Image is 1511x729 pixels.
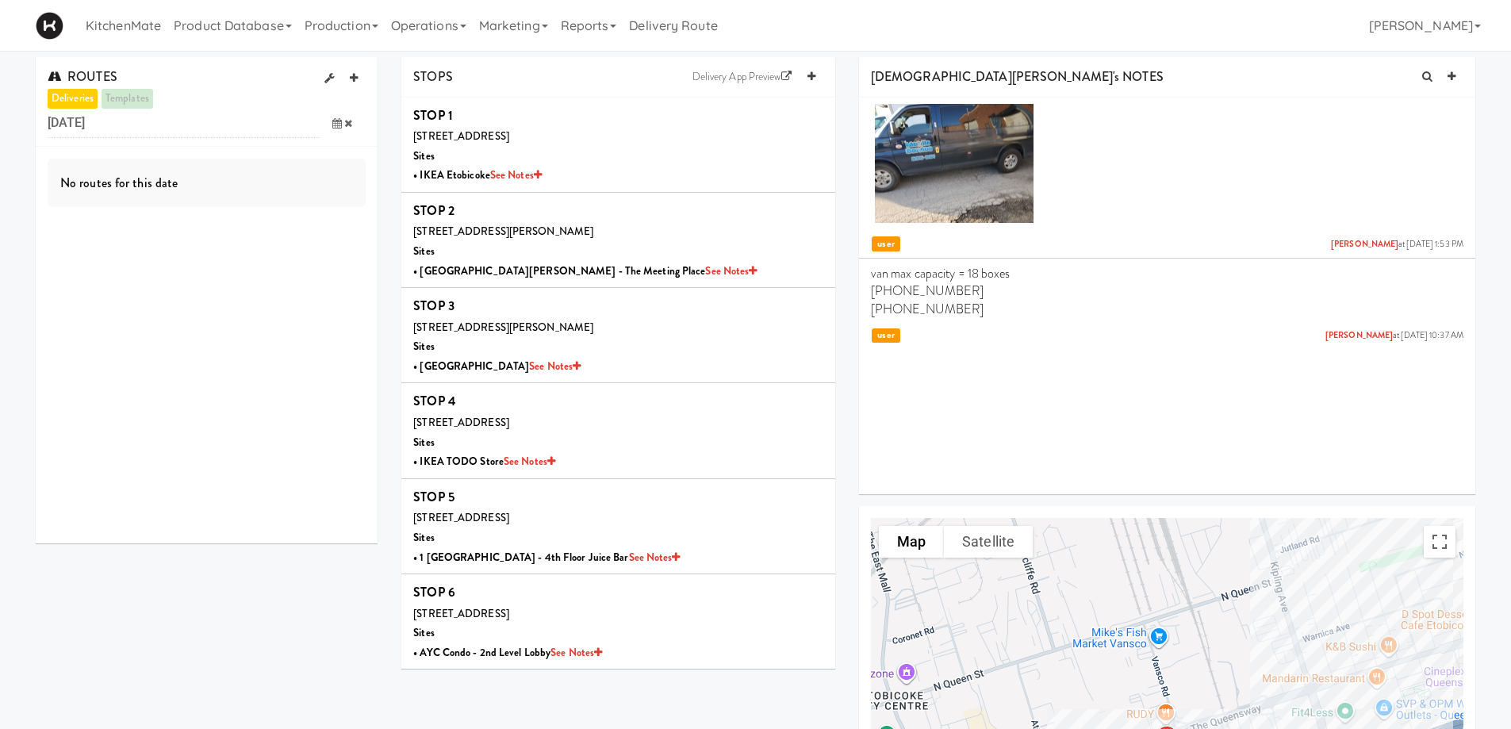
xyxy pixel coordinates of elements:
a: See Notes [490,167,542,182]
b: • 1 [GEOGRAPHIC_DATA] - 4th Floor Juice Bar [413,550,680,565]
span: user [872,328,900,343]
p: van max capacity = 18 boxes [871,265,1463,282]
div: [STREET_ADDRESS][PERSON_NAME] [413,318,823,338]
b: Sites [413,530,435,545]
b: • [GEOGRAPHIC_DATA][PERSON_NAME] - The Meeting Place [413,263,757,278]
a: templates [102,89,153,109]
li: STOP 4[STREET_ADDRESS]Sites• IKEA TODO StoreSee Notes [401,383,835,478]
img: qwf3lfmbytrhmqksothg.jpg [875,104,1034,223]
a: See Notes [504,454,555,469]
b: STOP 1 [413,106,453,125]
b: Sites [413,435,435,450]
div: [STREET_ADDRESS] [413,413,823,433]
b: • IKEA Etobicoke [413,167,542,182]
li: STOP 6[STREET_ADDRESS]Sites• AYC Condo - 2nd Level LobbySee Notes [401,574,835,669]
b: STOP 5 [413,488,454,506]
a: See Notes [705,263,757,278]
img: Micromart [36,12,63,40]
a: [PERSON_NAME] [1331,238,1398,250]
p: [PHONE_NUMBER] [871,301,1463,318]
a: See Notes [629,550,681,565]
li: STOP 1[STREET_ADDRESS]Sites• IKEA EtobicokeSee Notes [401,98,835,193]
a: Delivery App Preview [685,65,800,89]
div: No routes for this date [48,159,366,208]
span: at [DATE] 1:53 PM [1331,239,1463,251]
b: STOP 4 [413,392,456,410]
span: STOPS [413,67,453,86]
a: [PERSON_NAME] [1325,329,1393,341]
span: at [DATE] 10:37 AM [1325,330,1463,342]
button: Show satellite imagery [944,526,1033,558]
div: [STREET_ADDRESS] [413,604,823,624]
b: Sites [413,625,435,640]
li: STOP 3[STREET_ADDRESS][PERSON_NAME]Sites• [GEOGRAPHIC_DATA]See Notes [401,288,835,383]
li: STOP 2[STREET_ADDRESS][PERSON_NAME]Sites• [GEOGRAPHIC_DATA][PERSON_NAME] - The Meeting PlaceSee N... [401,193,835,288]
button: Show street map [879,526,944,558]
b: Sites [413,339,435,354]
button: Toggle fullscreen view [1424,526,1455,558]
div: [STREET_ADDRESS] [413,127,823,147]
b: • AYC Condo - 2nd Level Lobby [413,645,602,660]
p: [PHONE_NUMBER] [871,282,1463,300]
b: STOP 6 [413,583,455,601]
b: Sites [413,148,435,163]
b: Sites [413,244,435,259]
span: ROUTES [48,67,117,86]
a: deliveries [48,89,98,109]
span: [DEMOGRAPHIC_DATA][PERSON_NAME]'s NOTES [871,67,1164,86]
span: user [872,236,900,251]
li: STOP 5[STREET_ADDRESS]Sites• 1 [GEOGRAPHIC_DATA] - 4th Floor Juice BarSee Notes [401,479,835,574]
b: STOP 3 [413,297,454,315]
div: [STREET_ADDRESS][PERSON_NAME] [413,222,823,242]
a: See Notes [529,359,581,374]
b: • IKEA TODO Store [413,454,555,469]
b: STOP 2 [413,201,454,220]
div: [STREET_ADDRESS] [413,508,823,528]
b: • [GEOGRAPHIC_DATA] [413,359,581,374]
a: See Notes [550,645,602,660]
